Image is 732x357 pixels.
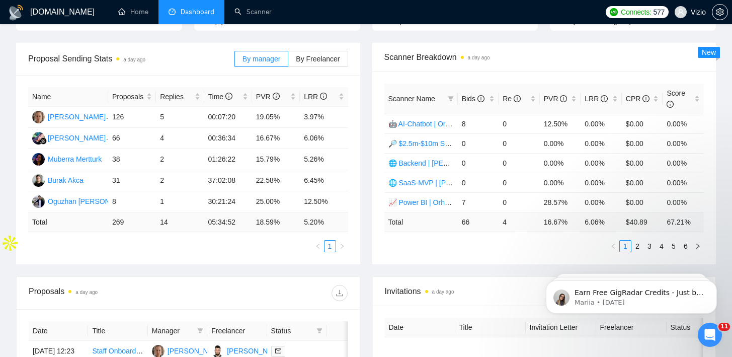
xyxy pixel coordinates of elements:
time: a day ago [432,289,454,295]
td: 00:36:34 [204,128,252,149]
th: Replies [156,87,204,107]
div: [PERSON_NAME] [168,345,225,356]
img: MM [32,153,45,166]
td: 28.57% [540,192,581,212]
img: SK [32,111,45,123]
span: PVR [544,95,567,103]
a: 📈 Power BI | Orhan 🚢 [388,198,463,206]
span: By manager [242,55,280,63]
td: 2 [156,149,204,170]
td: 2 [156,170,204,191]
img: logo [8,5,24,21]
th: Title [455,318,526,337]
a: 🌐 SaaS-MVP | [PERSON_NAME] 🚢 [388,179,508,187]
td: 5.20 % [300,212,348,232]
th: Invitation Letter [526,318,596,337]
a: 🌐 Backend | [PERSON_NAME] [388,159,490,167]
th: Freelancer [207,321,267,341]
span: user [677,9,684,16]
a: homeHome [118,8,148,16]
span: Scanner Name [388,95,435,103]
td: 38 [108,149,156,170]
span: mail [275,348,281,354]
span: Reply Rate [206,17,241,25]
td: 0 [458,133,499,153]
button: download [332,285,348,301]
td: 5.26% [300,149,348,170]
img: BA [32,174,45,187]
td: 0.00% [581,173,622,192]
td: 00:07:20 [204,107,252,128]
a: setting [712,8,728,16]
td: $0.00 [622,114,663,133]
td: 0 [458,153,499,173]
td: 0 [499,114,540,133]
td: 66 [458,212,499,232]
span: Connects: [621,7,651,18]
td: 0 [499,153,540,173]
th: Date [29,321,88,341]
td: 0.00% [663,133,704,153]
td: 0 [458,173,499,192]
div: Burak Akca [48,175,84,186]
span: filter [195,323,205,338]
span: filter [448,96,454,102]
td: 14 [156,212,204,232]
td: 0.00% [540,133,581,153]
span: info-circle [477,95,484,102]
td: 12.50% [540,114,581,133]
td: 0 [499,192,540,212]
th: Manager [148,321,207,341]
span: Dashboard [181,8,214,16]
span: Manager [152,325,193,336]
span: New [702,48,716,56]
a: SK[PERSON_NAME] [152,346,225,354]
td: $0.00 [622,133,663,153]
div: Proposals [29,285,188,301]
div: Oguzhan [PERSON_NAME] [48,196,136,207]
td: 0.00% [581,153,622,173]
td: 3.97% [300,107,348,128]
span: dashboard [169,8,176,15]
td: 16.67 % [540,212,581,232]
td: 6.45% [300,170,348,191]
span: Invitations [385,285,704,298]
th: Title [88,321,147,341]
span: 11 [718,323,730,331]
span: 100% [65,17,84,25]
span: Relevance [28,17,61,25]
td: 0.00% [540,153,581,173]
span: Proposals [112,91,144,102]
td: 25.00% [252,191,300,212]
td: $0.00 [622,173,663,192]
a: 🔎 $2.5m-$10m Spent 💰 [388,139,469,148]
td: 16.67% [252,128,300,149]
td: 6.06 % [581,212,622,232]
td: 66 [108,128,156,149]
span: download [332,289,347,297]
span: filter [446,91,456,106]
td: 0 [499,133,540,153]
td: $0.00 [622,192,663,212]
span: LRR [585,95,608,103]
span: info-circle [667,101,674,108]
span: Scanner Breakdown [384,51,704,63]
a: Staff Onboarding Portal Development in GrooveMember [92,347,267,355]
td: 7 [458,192,499,212]
td: Total [28,212,108,232]
span: info-circle [225,93,232,100]
span: LRR [304,93,327,101]
td: 5 [156,107,204,128]
td: 12.50% [300,191,348,212]
td: 126 [108,107,156,128]
td: $0.00 [622,153,663,173]
td: 269 [108,212,156,232]
td: 4 [499,212,540,232]
th: Name [28,87,108,107]
a: SK[PERSON_NAME] [32,112,106,120]
time: a day ago [123,57,145,62]
td: 01:26:22 [204,149,252,170]
td: 0.00% [663,173,704,192]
